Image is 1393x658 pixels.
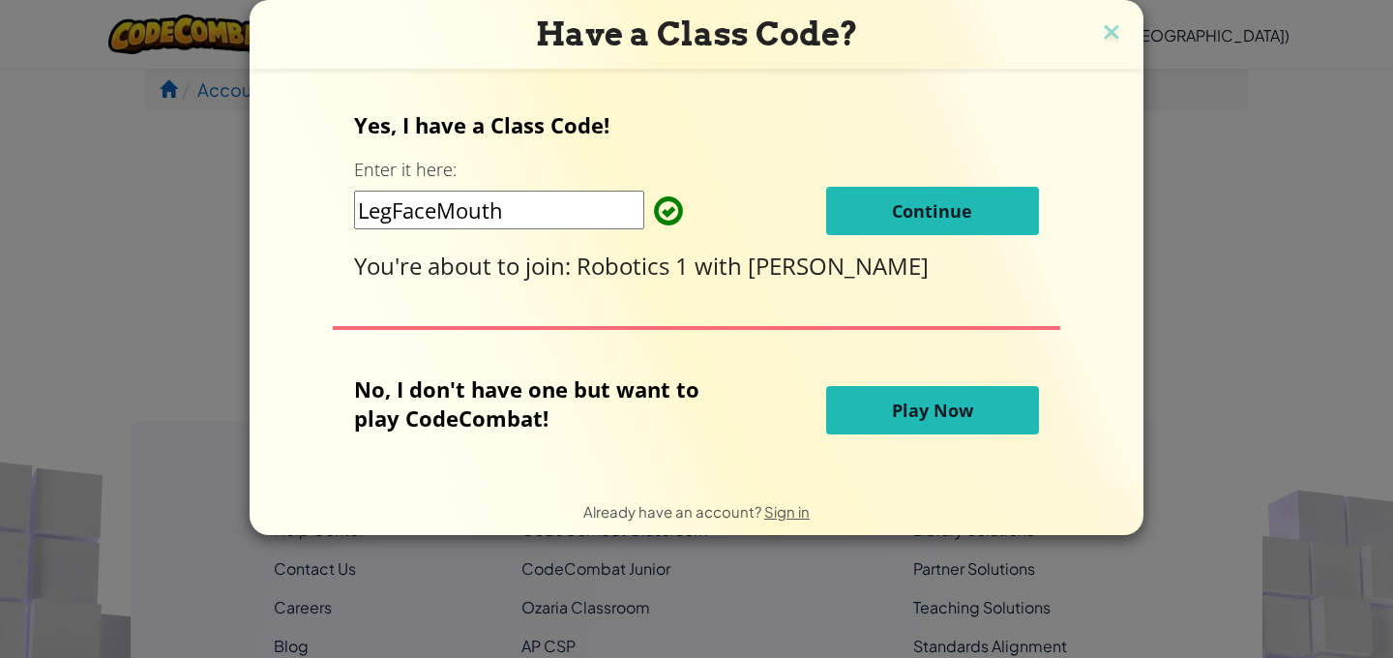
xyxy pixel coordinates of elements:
[577,250,695,282] span: Robotics 1
[826,386,1039,434] button: Play Now
[354,250,577,282] span: You're about to join:
[695,250,748,282] span: with
[892,199,972,223] span: Continue
[748,250,929,282] span: [PERSON_NAME]
[583,502,764,521] span: Already have an account?
[354,158,457,182] label: Enter it here:
[826,187,1039,235] button: Continue
[1099,19,1124,48] img: close icon
[892,399,973,422] span: Play Now
[764,502,810,521] a: Sign in
[354,110,1038,139] p: Yes, I have a Class Code!
[354,374,728,433] p: No, I don't have one but want to play CodeCombat!
[536,15,858,53] span: Have a Class Code?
